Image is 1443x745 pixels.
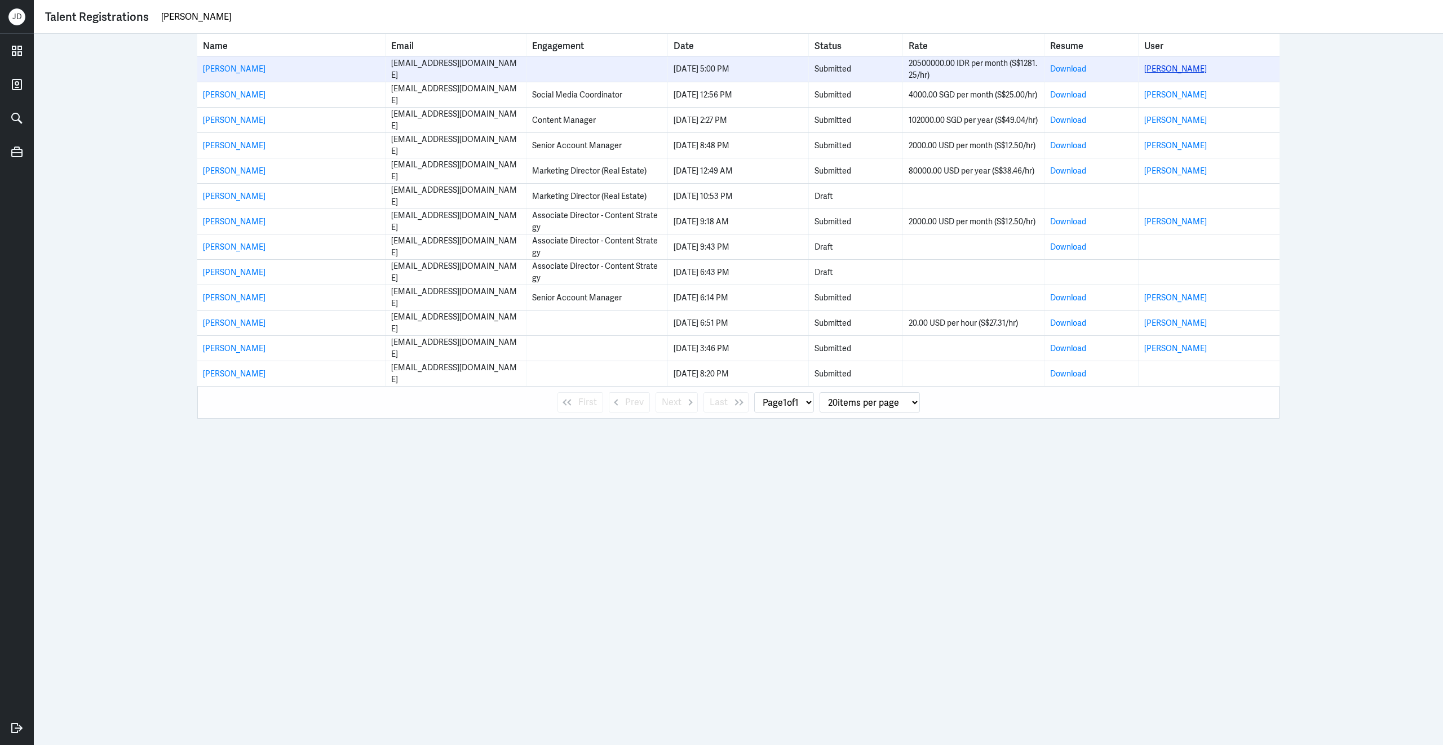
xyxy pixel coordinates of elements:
td: User [1139,285,1280,310]
div: [EMAIL_ADDRESS][DOMAIN_NAME] [391,311,520,335]
input: Search [160,8,1432,25]
a: Download [1050,369,1086,379]
div: [EMAIL_ADDRESS][DOMAIN_NAME] [391,260,520,284]
div: [EMAIL_ADDRESS][DOMAIN_NAME] [391,108,520,132]
td: User [1139,56,1280,82]
td: Email [386,133,526,158]
div: [DATE] 9:43 PM [674,241,803,253]
td: Name [197,82,386,107]
a: Download [1050,64,1086,74]
a: [PERSON_NAME] [203,191,265,201]
td: Resume [1044,56,1139,82]
a: Download [1050,216,1086,227]
td: Engagement [526,311,667,335]
td: Date [668,234,809,259]
span: Prev [625,396,644,409]
td: Resume [1044,82,1139,107]
div: 80000.00 USD per year (S$38.46/hr) [909,165,1038,177]
div: Content Manager [532,114,661,126]
td: Rate [903,209,1044,234]
div: [EMAIL_ADDRESS][DOMAIN_NAME] [391,184,520,208]
th: User [1139,34,1280,56]
th: Toggle SortBy [526,34,667,56]
td: Rate [903,56,1044,82]
td: User [1139,234,1280,259]
td: Engagement [526,158,667,183]
div: Senior Account Manager [532,140,661,152]
td: User [1139,209,1280,234]
td: Rate [903,184,1044,209]
td: Resume [1044,336,1139,361]
a: Download [1050,90,1086,100]
span: Next [662,396,681,409]
td: Rate [903,285,1044,310]
td: Status [809,108,903,132]
div: Submitted [815,216,897,228]
td: User [1139,184,1280,209]
div: 20.00 USD per hour (S$27.31/hr) [909,317,1038,329]
a: [PERSON_NAME] [1144,343,1207,353]
a: Download [1050,166,1086,176]
div: [DATE] 12:49 AM [674,165,803,177]
th: Resume [1044,34,1139,56]
a: [PERSON_NAME] [1144,115,1207,125]
td: Engagement [526,82,667,107]
td: Name [197,361,386,386]
td: Rate [903,336,1044,361]
a: Download [1050,115,1086,125]
td: Status [809,158,903,183]
td: Engagement [526,133,667,158]
a: [PERSON_NAME] [203,115,265,125]
td: Date [668,336,809,361]
td: Name [197,234,386,259]
td: Email [386,336,526,361]
td: Date [668,108,809,132]
td: Name [197,260,386,285]
div: 102000.00 SGD per year (S$49.04/hr) [909,114,1038,126]
td: Rate [903,158,1044,183]
div: 20500000.00 IDR per month (S$1281.25/hr) [909,57,1038,81]
a: [PERSON_NAME] [203,292,265,303]
td: Email [386,158,526,183]
div: Submitted [815,343,897,354]
th: Toggle SortBy [386,34,526,56]
div: [DATE] 10:53 PM [674,190,803,202]
a: [PERSON_NAME] [203,369,265,379]
div: J D [8,8,25,25]
td: Status [809,260,903,285]
button: Prev [609,392,650,413]
td: Date [668,361,809,386]
a: [PERSON_NAME] [203,318,265,328]
div: Talent Registrations [45,8,149,25]
div: 4000.00 SGD per month (S$25.00/hr) [909,89,1038,101]
td: Date [668,82,809,107]
div: [DATE] 6:51 PM [674,317,803,329]
td: Email [386,108,526,132]
div: Submitted [815,114,897,126]
a: Download [1050,242,1086,252]
td: Engagement [526,260,667,285]
a: Download [1050,343,1086,353]
td: User [1139,361,1280,386]
div: [EMAIL_ADDRESS][DOMAIN_NAME] [391,336,520,360]
td: Rate [903,311,1044,335]
td: User [1139,108,1280,132]
div: [EMAIL_ADDRESS][DOMAIN_NAME] [391,159,520,183]
td: Rate [903,82,1044,107]
a: [PERSON_NAME] [1144,90,1207,100]
td: Name [197,336,386,361]
a: Download [1050,318,1086,328]
td: Email [386,56,526,82]
a: [PERSON_NAME] [203,90,265,100]
td: Engagement [526,108,667,132]
td: Email [386,82,526,107]
div: [EMAIL_ADDRESS][DOMAIN_NAME] [391,210,520,233]
span: Last [710,396,728,409]
div: Marketing Director (Real Estate) [532,165,661,177]
td: Resume [1044,260,1139,285]
a: [PERSON_NAME] [1144,166,1207,176]
td: Name [197,285,386,310]
span: First [578,396,597,409]
td: Status [809,133,903,158]
th: Toggle SortBy [809,34,903,56]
